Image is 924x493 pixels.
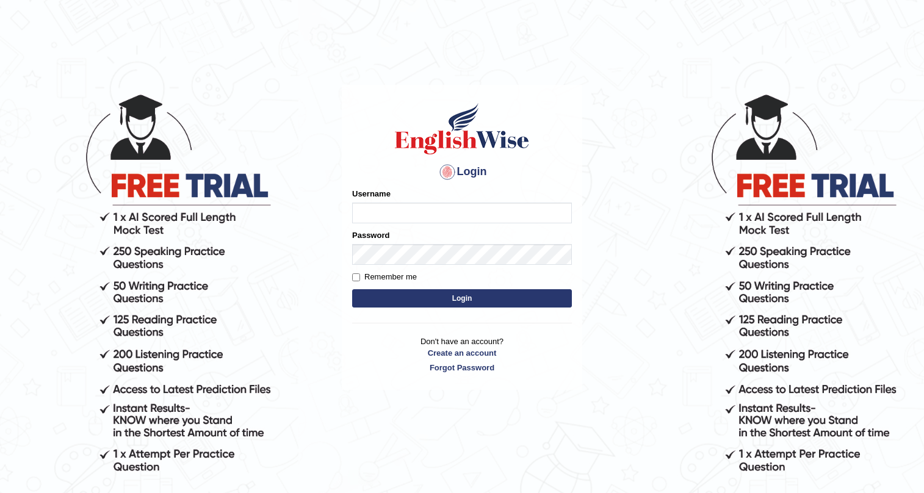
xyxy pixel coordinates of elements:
[352,362,572,373] a: Forgot Password
[392,101,532,156] img: Logo of English Wise sign in for intelligent practice with AI
[352,162,572,182] h4: Login
[352,289,572,308] button: Login
[352,188,391,200] label: Username
[352,347,572,359] a: Create an account
[352,273,360,281] input: Remember me
[352,229,389,241] label: Password
[352,336,572,373] p: Don't have an account?
[352,271,417,283] label: Remember me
